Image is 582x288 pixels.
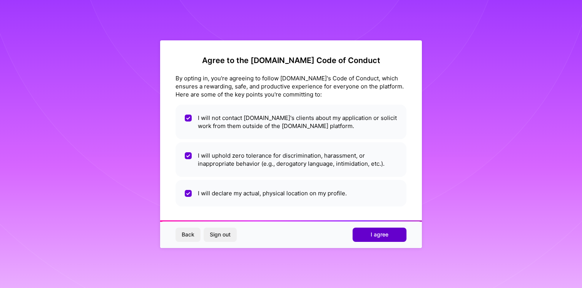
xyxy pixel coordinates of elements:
h2: Agree to the [DOMAIN_NAME] Code of Conduct [176,56,406,65]
li: I will declare my actual, physical location on my profile. [176,180,406,206]
span: Sign out [210,231,231,238]
button: I agree [353,228,406,241]
button: Back [176,228,201,241]
span: Back [182,231,194,238]
span: I agree [371,231,388,238]
button: Sign out [204,228,237,241]
li: I will not contact [DOMAIN_NAME]'s clients about my application or solicit work from them outside... [176,105,406,139]
li: I will uphold zero tolerance for discrimination, harassment, or inappropriate behavior (e.g., der... [176,142,406,177]
div: By opting in, you're agreeing to follow [DOMAIN_NAME]'s Code of Conduct, which ensures a rewardin... [176,74,406,98]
